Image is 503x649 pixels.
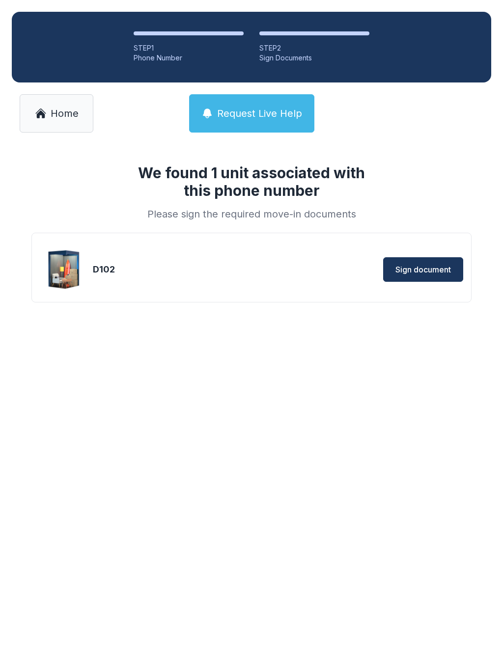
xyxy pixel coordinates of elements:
h1: We found 1 unit associated with this phone number [126,164,377,199]
div: D102 [93,263,287,276]
div: Please sign the required move-in documents [126,207,377,221]
span: Home [51,107,79,120]
div: STEP 1 [134,43,244,53]
div: Sign Documents [259,53,369,63]
div: Phone Number [134,53,244,63]
div: STEP 2 [259,43,369,53]
span: Sign document [395,264,451,275]
span: Request Live Help [217,107,302,120]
